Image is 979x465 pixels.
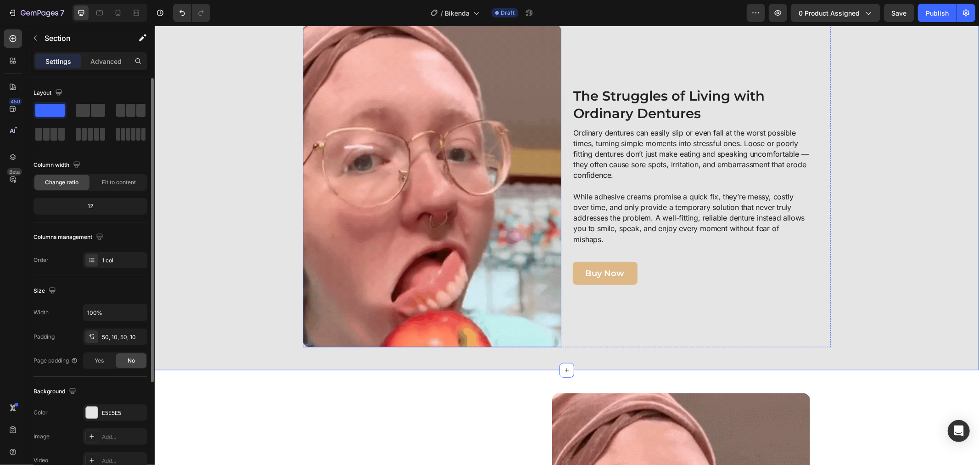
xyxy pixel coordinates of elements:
div: Open Intercom Messenger [948,420,970,442]
div: Layout [34,87,64,99]
button: 7 [4,4,68,22]
div: Add... [102,457,145,465]
div: Padding [34,333,55,341]
p: Settings [45,57,71,66]
div: Video [34,456,48,465]
div: E5E5E5 [102,409,145,417]
div: Add... [102,433,145,441]
div: Width [34,308,49,317]
p: Buy Now [431,240,470,255]
p: Ordinary dentures can easily slip or even fall at the worst possible times, turning simple moment... [419,102,655,166]
div: Image [34,432,50,441]
p: Advanced [90,57,122,66]
div: Page padding [34,357,78,365]
span: Save [892,9,907,17]
span: Change ratio [45,178,79,187]
p: 7 [60,7,64,18]
button: <p>Buy Now</p> [418,236,483,259]
div: 50, 10, 50, 10 [102,333,145,341]
div: Publish [926,8,949,18]
input: Auto [84,304,147,321]
div: Column width [34,159,82,171]
span: 0 product assigned [799,8,860,18]
span: No [128,357,135,365]
iframe: Design area [155,26,979,465]
div: 12 [35,200,145,213]
p: While adhesive creams promise a quick fix, they’re messy, costly over time, and only provide a te... [419,166,655,219]
div: Order [34,256,49,264]
div: 450 [9,98,22,105]
div: Undo/Redo [173,4,210,22]
div: Beta [7,168,22,176]
span: Yes [95,357,104,365]
p: Section [45,33,120,44]
span: Draft [501,9,515,17]
div: 1 col [102,256,145,265]
div: Color [34,408,48,417]
span: Bikenda [445,8,470,18]
div: Size [34,285,58,297]
span: / [441,8,443,18]
div: Columns management [34,231,105,244]
div: Background [34,386,78,398]
button: 0 product assigned [791,4,880,22]
button: Publish [918,4,957,22]
span: Fit to content [102,178,136,187]
strong: The Struggles of Living with Ordinary Dentures [419,62,610,96]
button: Save [884,4,914,22]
